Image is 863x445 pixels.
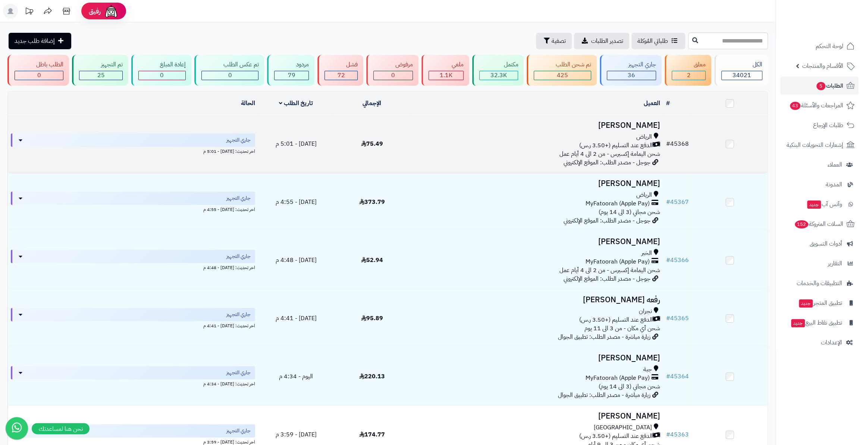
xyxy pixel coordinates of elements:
[471,55,525,86] a: مكتمل 32.3K
[666,139,688,148] a: #45368
[666,430,670,439] span: #
[780,77,859,95] a: الطلبات5
[713,55,769,86] a: الكل34021
[636,191,652,199] span: الرياض
[525,55,598,86] a: تم شحن الطلب 425
[641,249,652,258] span: الخبر
[413,179,660,188] h3: [PERSON_NAME]
[373,60,412,69] div: مرفوض
[585,199,649,208] span: MyFatoorah (Apple Pay)
[413,354,660,362] h3: [PERSON_NAME]
[226,427,251,435] span: جاري التجهيز
[325,71,357,80] div: 72
[593,423,652,432] span: [GEOGRAPHIC_DATA]
[479,60,518,69] div: مكتمل
[585,258,649,266] span: MyFatoorah (Apple Pay)
[787,140,843,150] span: إشعارات التحويلات البنكية
[643,99,660,108] a: العميل
[780,255,859,272] a: التقارير
[798,298,842,308] span: تطبيق المتجر
[790,102,801,110] span: 43
[643,365,652,374] span: جبة
[160,71,164,80] span: 0
[628,71,635,80] span: 36
[89,7,101,16] span: رفيق
[666,256,670,265] span: #
[821,337,842,348] span: الإعدادات
[721,60,762,69] div: الكل
[813,120,843,130] span: طلبات الإرجاع
[563,158,650,167] span: جوجل - مصدر الطلب: الموقع الإلكتروني
[584,324,660,333] span: شحن أي مكان - من 3 الى 11 يوم
[666,198,688,206] a: #45367
[440,71,452,80] span: 1.1K
[15,60,63,69] div: الطلب باطل
[274,71,308,80] div: 79
[807,201,821,209] span: جديد
[666,198,670,206] span: #
[420,55,471,86] a: ملغي 1.1K
[598,55,663,86] a: جاري التجهيز 36
[70,55,129,86] a: تم التجهيز 25
[579,316,652,324] span: الدفع عند التسليم (+3.50 ر.س)
[279,99,313,108] a: تاريخ الطلب
[666,256,688,265] a: #45366
[780,176,859,193] a: المدونة
[359,372,385,381] span: 220.13
[791,319,805,327] span: جديد
[789,100,843,111] span: المراجعات والأسئلة
[558,391,650,400] span: زيارة مباشرة - مصدر الطلب: تطبيق الجوال
[666,139,670,148] span: #
[11,321,255,329] div: اخر تحديث: [DATE] - 4:41 م
[636,133,652,141] span: الرياض
[795,220,809,228] span: 152
[374,71,412,80] div: 0
[810,239,842,249] span: أدوات التسويق
[666,372,670,381] span: #
[338,71,345,80] span: 72
[79,71,122,80] div: 25
[413,412,660,420] h3: [PERSON_NAME]
[324,60,358,69] div: فشل
[202,71,258,80] div: 0
[780,334,859,351] a: الإعدادات
[226,311,251,318] span: جاري التجهيز
[666,372,688,381] a: #45364
[536,33,572,49] button: تصفية
[799,299,813,307] span: جديد
[279,372,313,381] span: اليوم - 4:34 م
[794,219,843,229] span: السلات المتروكة
[559,149,660,158] span: شحن اليمامة إكسبرس - من 2 الى 4 أيام عمل
[558,332,650,341] span: زيارة مباشرة - مصدر الطلب: تطبيق الجوال
[363,99,381,108] a: الإجمالي
[534,60,591,69] div: تم شحن الطلب
[413,237,660,246] h3: [PERSON_NAME]
[138,60,186,69] div: إعادة المبلغ
[429,60,464,69] div: ملغي
[226,369,251,376] span: جاري التجهيز
[6,55,70,86] a: الطلب باطل 0
[579,432,652,441] span: الدفع عند التسليم (+3.50 ر.س)
[780,37,859,55] a: لوحة التحكم
[139,71,185,80] div: 0
[226,253,251,260] span: جاري التجهيز
[666,314,670,323] span: #
[631,33,685,49] a: طلباتي المُوكلة
[579,141,652,150] span: الدفع عند التسليم (+3.50 ر.س)
[11,263,255,271] div: اخر تحديث: [DATE] - 4:48 م
[806,199,842,209] span: وآتس آب
[563,216,650,225] span: جوجل - مصدر الطلب: الموقع الإلكتروني
[797,278,842,288] span: التطبيقات والخدمات
[780,156,859,174] a: العملاء
[490,71,507,80] span: 32.3K
[637,37,668,45] span: طلباتي المُوكلة
[275,198,316,206] span: [DATE] - 4:55 م
[361,139,383,148] span: 75.49
[480,71,518,80] div: 32264
[666,314,688,323] a: #45365
[11,205,255,213] div: اخر تحديث: [DATE] - 4:55 م
[598,382,660,391] span: شحن مجاني (3 الى 14 يوم)
[275,430,316,439] span: [DATE] - 3:59 م
[413,121,660,130] h3: [PERSON_NAME]
[226,136,251,144] span: جاري التجهيز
